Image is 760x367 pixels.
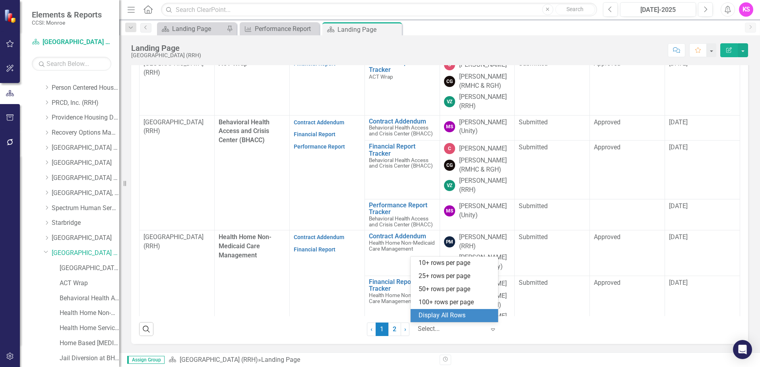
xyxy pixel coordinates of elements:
[739,2,753,17] button: KS
[52,113,119,122] a: Providence Housing Development Corporation
[159,24,225,34] a: Landing Page
[52,174,119,183] a: [GEOGRAPHIC_DATA] (RRH)
[52,234,119,243] a: [GEOGRAPHIC_DATA]
[127,356,165,364] span: Assign Group
[294,246,335,253] a: Financial Report
[369,215,433,228] span: Behavioral Health Access and Crisis Center (BHACC)
[665,276,740,334] td: Double-Click to Edit
[369,292,435,304] span: Health Home Non-Medicaid Care Management
[669,118,688,126] span: [DATE]
[52,189,119,198] a: [GEOGRAPHIC_DATA], Inc.
[140,230,215,334] td: Double-Click to Edit
[459,93,511,111] div: [PERSON_NAME] (RRH)
[52,249,119,258] a: [GEOGRAPHIC_DATA] (RRH)
[665,57,740,115] td: Double-Click to Edit
[4,9,18,23] img: ClearPoint Strategy
[419,285,493,294] div: 50+ rows per page
[444,143,455,154] div: C
[594,279,620,286] span: Approved
[131,44,201,52] div: Landing Page
[419,272,493,281] div: 25+ rows per page
[60,264,119,273] a: [GEOGRAPHIC_DATA] (RRH) (MCOMH Internal)
[60,324,119,333] a: Health Home Service Dollars
[459,253,511,271] div: [PERSON_NAME] (RMHC & Unity)
[369,240,435,252] span: Health Home Non-Medicaid Care Management
[140,115,215,230] td: Double-Click to Edit
[440,141,515,199] td: Double-Click to Edit
[665,115,740,141] td: Double-Click to Edit
[60,294,119,303] a: Behavioral Health Access and Crisis Center (BHACC)
[337,25,400,35] div: Landing Page
[665,141,740,199] td: Double-Click to Edit
[60,354,119,363] a: Jail Diversion at BHACC
[590,199,665,230] td: Double-Click to Edit
[294,131,335,137] a: Financial Report
[32,19,102,26] small: CCSI: Monroe
[364,141,440,199] td: Double-Click to Edit Right Click for Context Menu
[519,202,548,210] span: Submitted
[32,38,111,47] a: [GEOGRAPHIC_DATA] (RRH)
[242,24,317,34] a: Performance Report
[289,115,364,230] td: Double-Click to Edit
[419,298,493,307] div: 100+ rows per page
[459,72,511,91] div: [PERSON_NAME] (RMHC & RGH)
[515,276,590,334] td: Double-Click to Edit
[515,115,590,141] td: Double-Click to Edit
[665,199,740,230] td: Double-Click to Edit
[369,59,436,73] a: Financial Report Tracker
[459,233,511,251] div: [PERSON_NAME] (RRH)
[289,230,364,334] td: Double-Click to Edit
[440,199,515,230] td: Double-Click to Edit
[219,118,269,144] span: Behavioral Health Access and Crisis Center (BHACC)
[364,199,440,230] td: Double-Click to Edit Right Click for Context Menu
[294,143,345,150] a: Performance Report
[52,204,119,213] a: Spectrum Human Services, Inc.
[172,24,225,34] div: Landing Page
[444,160,455,171] div: CG
[566,6,584,12] span: Search
[131,52,201,58] div: [GEOGRAPHIC_DATA] (RRH)
[404,325,406,333] span: ›
[370,325,372,333] span: ‹
[364,115,440,141] td: Double-Click to Edit Right Click for Context Menu
[590,141,665,199] td: Double-Click to Edit
[143,118,210,136] p: [GEOGRAPHIC_DATA] (RRH)
[369,278,436,292] a: Financial Report Tracker
[669,279,688,286] span: [DATE]
[519,143,548,151] span: Submitted
[369,73,393,80] span: ACT Wrap
[369,118,436,125] a: Contract Addendum
[60,339,119,348] a: Home Based [MEDICAL_DATA]
[515,230,590,276] td: Double-Click to Edit
[376,323,388,336] span: 1
[665,230,740,276] td: Double-Click to Edit
[519,279,548,286] span: Submitted
[519,118,548,126] span: Submitted
[161,3,597,17] input: Search ClearPoint...
[52,128,119,137] a: Recovery Options Made Easy
[444,236,455,247] div: PM
[60,279,119,288] a: ACT Wrap
[444,96,455,107] div: VZ
[52,143,119,153] a: [GEOGRAPHIC_DATA] (RRH)
[143,233,210,251] p: [GEOGRAPHIC_DATA] (RRH)
[590,230,665,276] td: Double-Click to Edit
[419,311,493,320] div: Display All Rows
[669,202,688,210] span: [DATE]
[594,233,620,241] span: Approved
[590,276,665,334] td: Double-Click to Edit
[444,121,455,132] div: MS
[289,57,364,115] td: Double-Click to Edit
[459,144,507,153] div: [PERSON_NAME]
[594,118,620,126] span: Approved
[369,202,436,216] a: Performance Report Tracker
[440,230,515,276] td: Double-Click to Edit
[140,57,215,115] td: Double-Click to Edit
[364,57,440,115] td: Double-Click to Edit Right Click for Context Menu
[180,356,258,363] a: [GEOGRAPHIC_DATA] (RRH)
[515,141,590,199] td: Double-Click to Edit
[459,118,511,136] div: [PERSON_NAME] (Unity)
[669,233,688,241] span: [DATE]
[364,230,440,276] td: Double-Click to Edit Right Click for Context Menu
[459,202,511,220] div: [PERSON_NAME] (Unity)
